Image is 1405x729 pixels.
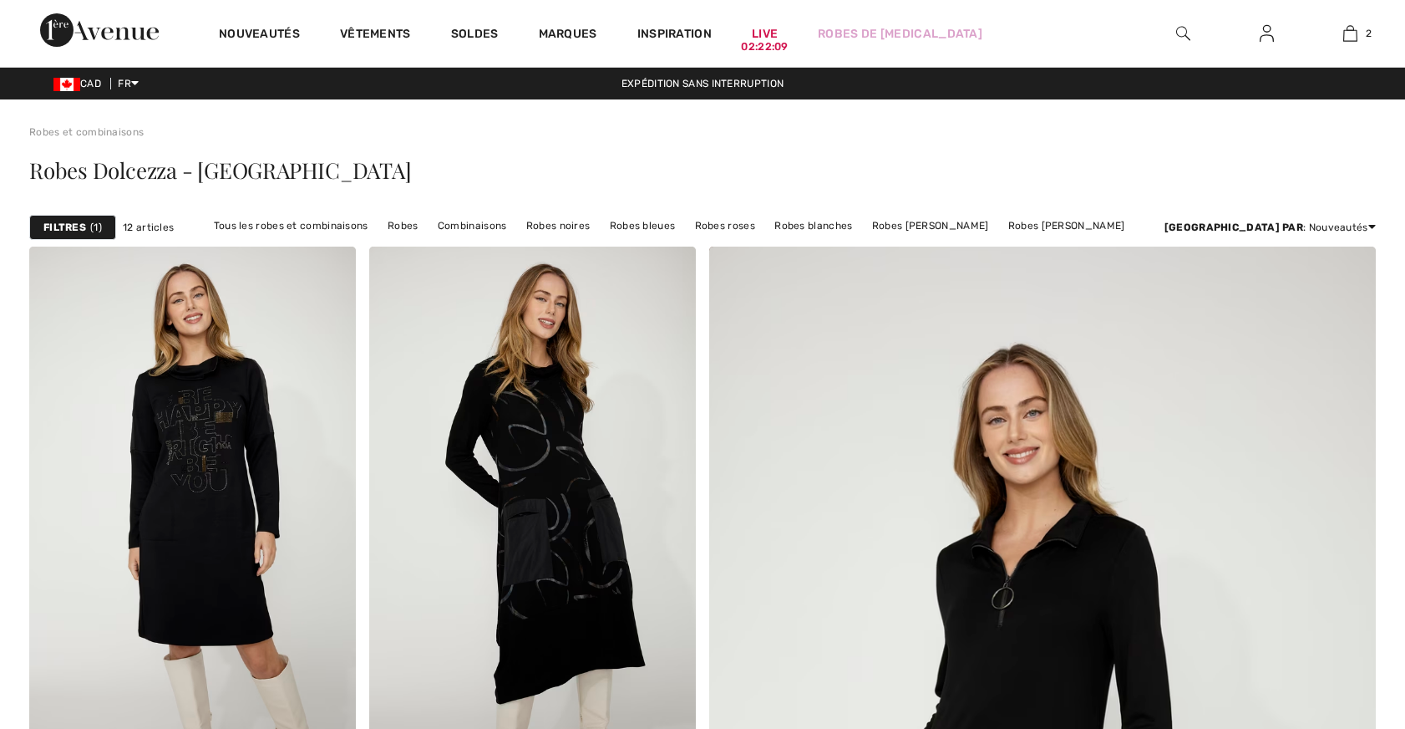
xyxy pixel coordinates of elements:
span: Robes Dolcezza - [GEOGRAPHIC_DATA] [29,155,412,185]
a: Nouveautés [219,27,300,44]
a: Robes roses [687,215,763,237]
a: Combinaisons [429,215,515,237]
img: Mes infos [1260,23,1274,43]
a: Se connecter [1246,23,1287,44]
a: Robes de [MEDICAL_DATA] [818,25,982,43]
a: Robes et combinaisons [29,126,144,138]
a: Robes [PERSON_NAME] [1000,215,1134,237]
a: Tous les robes et combinaisons [205,215,377,237]
a: Live02:22:09 [752,25,778,43]
img: Mon panier [1343,23,1357,43]
span: 2 [1366,26,1372,41]
a: Robes noires [518,215,599,237]
img: recherche [1176,23,1190,43]
a: Robes [379,215,427,237]
a: Robes bleues [601,215,684,237]
a: Robes blanches [766,215,860,237]
span: FR [118,78,139,89]
a: Soldes [451,27,499,44]
span: 1 [90,220,102,235]
iframe: Ouvre un widget dans lequel vous pouvez chatter avec l’un de nos agents [1299,604,1388,645]
strong: Filtres [43,220,86,235]
a: Vêtements [340,27,411,44]
span: CAD [53,78,108,89]
span: 12 articles [123,220,174,235]
img: 1ère Avenue [40,13,159,47]
span: Inspiration [637,27,712,44]
a: Marques [539,27,597,44]
strong: [GEOGRAPHIC_DATA] par [1164,222,1303,233]
div: 02:22:09 [741,39,788,55]
a: Robes [PERSON_NAME] [864,215,997,237]
img: Canadian Dollar [53,78,80,91]
a: 2 [1309,23,1391,43]
div: : Nouveautés [1164,220,1376,235]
